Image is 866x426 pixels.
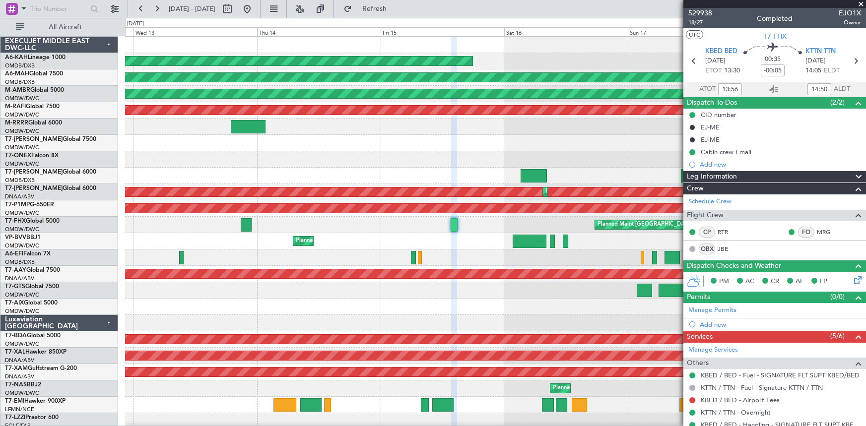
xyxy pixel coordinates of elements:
[798,227,814,238] div: FO
[687,183,704,194] span: Crew
[701,396,780,404] a: KBED / BED - Airport Fees
[5,333,61,339] a: T7-BDAGlobal 5000
[5,415,25,421] span: T7-LZZI
[628,27,751,36] div: Sun 17
[719,277,729,287] span: PM
[5,406,34,413] a: LFMN/NCE
[796,277,803,287] span: AF
[701,123,720,131] div: EJ-ME
[5,218,26,224] span: T7-FHX
[705,56,726,66] span: [DATE]
[700,320,861,329] div: Add new
[688,197,732,207] a: Schedule Crew
[5,136,63,142] span: T7-[PERSON_NAME]
[5,382,41,388] a: T7-NASBBJ2
[687,171,737,183] span: Leg Information
[5,127,39,135] a: OMDW/DWC
[5,340,39,348] a: OMDW/DWC
[127,20,144,28] div: [DATE]
[598,217,799,232] div: Planned Maint [GEOGRAPHIC_DATA] ([GEOGRAPHIC_DATA][PERSON_NAME])
[5,111,39,119] a: OMDW/DWC
[701,111,736,119] div: CID number
[745,277,754,287] span: AC
[5,153,31,159] span: T7-ONEX
[5,333,27,339] span: T7-BDA
[834,84,850,94] span: ALDT
[824,66,840,76] span: ELDT
[5,136,96,142] a: T7-[PERSON_NAME]Global 7500
[5,104,26,110] span: M-RAFI
[545,184,643,199] div: Planned Maint Dubai (Al Maktoum Intl)
[5,357,34,364] a: DNAA/ABV
[26,24,105,31] span: All Aircraft
[699,84,716,94] span: ATOT
[701,135,720,144] div: EJ-ME
[688,305,736,315] a: Manage Permits
[5,382,27,388] span: T7-NAS
[5,153,59,159] a: T7-ONEXFalcon 8X
[5,267,60,273] a: T7-AAYGlobal 7500
[724,66,740,76] span: 13:30
[5,415,59,421] a: T7-LZZIPraetor 600
[5,365,28,371] span: T7-XAM
[817,228,839,237] a: MRG
[5,169,63,175] span: T7-[PERSON_NAME]
[5,104,60,110] a: M-RAFIGlobal 7500
[771,277,779,287] span: CR
[5,120,28,126] span: M-RRRR
[807,83,831,95] input: --:--
[5,389,39,397] a: OMDW/DWC
[5,202,54,208] a: T7-P1MPG-650ER
[687,210,724,221] span: Flight Crew
[688,8,712,18] span: 529938
[830,292,845,302] span: (0/0)
[133,27,257,36] div: Wed 13
[699,243,715,254] div: OBX
[699,227,715,238] div: CP
[5,144,39,151] a: OMDW/DWC
[5,258,35,266] a: OMDB/DXB
[5,71,63,77] a: A6-MAHGlobal 7500
[5,209,39,217] a: OMDW/DWC
[705,47,737,57] span: KBED BED
[839,8,861,18] span: EJO1X
[5,284,59,290] a: T7-GTSGlobal 7500
[5,251,23,257] span: A6-EFI
[5,120,62,126] a: M-RRRRGlobal 6000
[5,177,35,184] a: OMDB/DXB
[381,27,504,36] div: Fri 15
[701,371,860,379] a: KBED / BED - Fuel - SIGNATURE FLT SUPT KBED/BED
[5,349,25,355] span: T7-XAL
[805,66,821,76] span: 14:05
[296,234,394,248] div: Planned Maint Dubai (Al Maktoum Intl)
[5,284,25,290] span: T7-GTS
[30,1,87,16] input: Trip Number
[257,27,381,36] div: Thu 14
[5,202,30,208] span: T7-P1MP
[11,19,108,35] button: All Aircraft
[757,13,793,24] div: Completed
[686,30,703,39] button: UTC
[805,47,836,57] span: KTTN TTN
[5,55,28,61] span: A6-KAH
[5,275,34,282] a: DNAA/ABV
[688,345,738,355] a: Manage Services
[169,4,215,13] span: [DATE] - [DATE]
[687,97,737,109] span: Dispatch To-Dos
[5,373,34,380] a: DNAA/ABV
[5,300,58,306] a: T7-AIXGlobal 5000
[687,331,713,343] span: Services
[5,307,39,315] a: OMDW/DWC
[701,383,823,392] a: KTTN / TTN - Fuel - Signature KTTN / TTN
[718,244,740,253] a: JBE
[5,251,51,257] a: A6-EFIFalcon 7X
[765,55,781,64] span: 00:35
[5,398,24,404] span: T7-EMI
[553,381,665,396] div: Planned Maint Abuja ([PERSON_NAME] Intl)
[5,160,39,168] a: OMDW/DWC
[5,87,30,93] span: M-AMBR
[705,66,722,76] span: ETOT
[687,292,710,303] span: Permits
[504,27,628,36] div: Sat 16
[5,87,64,93] a: M-AMBRGlobal 5000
